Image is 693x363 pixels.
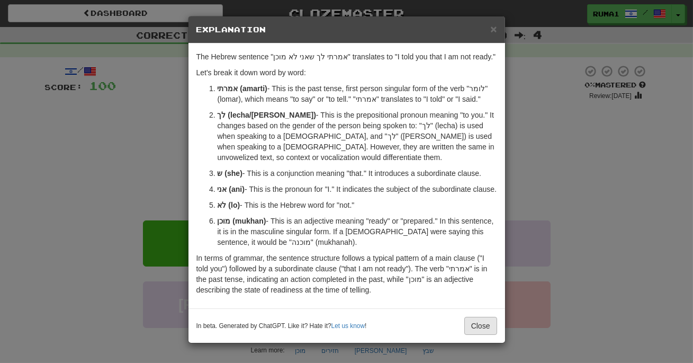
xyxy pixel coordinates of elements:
[218,200,497,210] p: - This is the Hebrew word for "not."
[464,317,497,335] button: Close
[218,184,497,194] p: - This is the pronoun for "I." It indicates the subject of the subordinate clause.
[490,23,497,35] span: ×
[196,24,497,35] h5: Explanation
[218,110,497,163] p: - This is the prepositional pronoun meaning "to you." It changes based on the gender of the perso...
[218,111,316,119] strong: לך (lecha/[PERSON_NAME])
[218,84,267,93] strong: אמרתי (amarti)
[218,168,497,179] p: - This is a conjunction meaning "that." It introduces a subordinate clause.
[218,201,240,209] strong: לא (lo)
[490,23,497,34] button: Close
[218,169,242,178] strong: ש (she)
[218,217,266,225] strong: מוכן (mukhan)
[218,185,245,193] strong: אני (ani)
[196,67,497,78] p: Let's break it down word by word:
[196,322,367,331] small: In beta. Generated by ChatGPT. Like it? Hate it? !
[196,51,497,62] p: The Hebrew sentence "אמרתי לך שאני לא מוכן" translates to "I told you that I am not ready."
[196,253,497,295] p: In terms of grammar, the sentence structure follows a typical pattern of a main clause ("I told y...
[331,322,365,330] a: Let us know
[218,216,497,247] p: - This is an adjective meaning "ready" or "prepared." In this sentence, it is in the masculine si...
[218,83,497,104] p: - This is the past tense, first person singular form of the verb "לומר" (lomar), which means "to ...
